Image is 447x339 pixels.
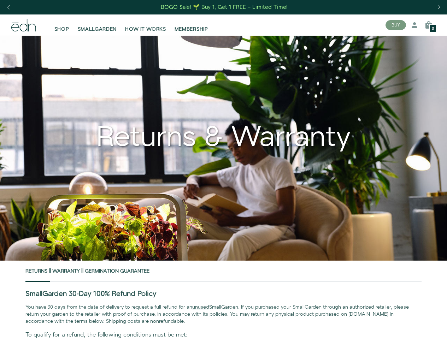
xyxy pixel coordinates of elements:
span: SMALLGARDEN [78,26,117,33]
a: SHOP [50,17,73,33]
u: To qualify for a refund, the following conditions must be met: [25,331,187,339]
a: BOGO Sale! 🌱 Buy 1, Get 1 FREE – Limited Time! [160,2,288,13]
a: HOW IT WORKS [121,17,170,33]
a: | Germination Guarantee [82,261,149,282]
span: MEMBERSHIP [175,26,208,33]
span: You have 30 days from the date of delivery to request a full refund for an SmallGarden. If you pu... [25,304,409,325]
a: MEMBERSHIP [170,17,212,33]
strong: SmallGarden 30-Day 100% Refund Policy [25,289,156,299]
a: Returns | [25,261,50,282]
span: 0 [432,27,434,31]
a: | Warranty | [50,261,82,282]
a: SMALLGARDEN [73,17,121,33]
span: HOW IT WORKS [125,26,166,33]
u: unused [192,304,209,311]
span: SHOP [54,26,69,33]
div: BOGO Sale! 🌱 Buy 1, Get 1 FREE – Limited Time! [161,4,288,11]
h1: Returns & Warranty [11,121,436,155]
button: BUY [386,20,406,30]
